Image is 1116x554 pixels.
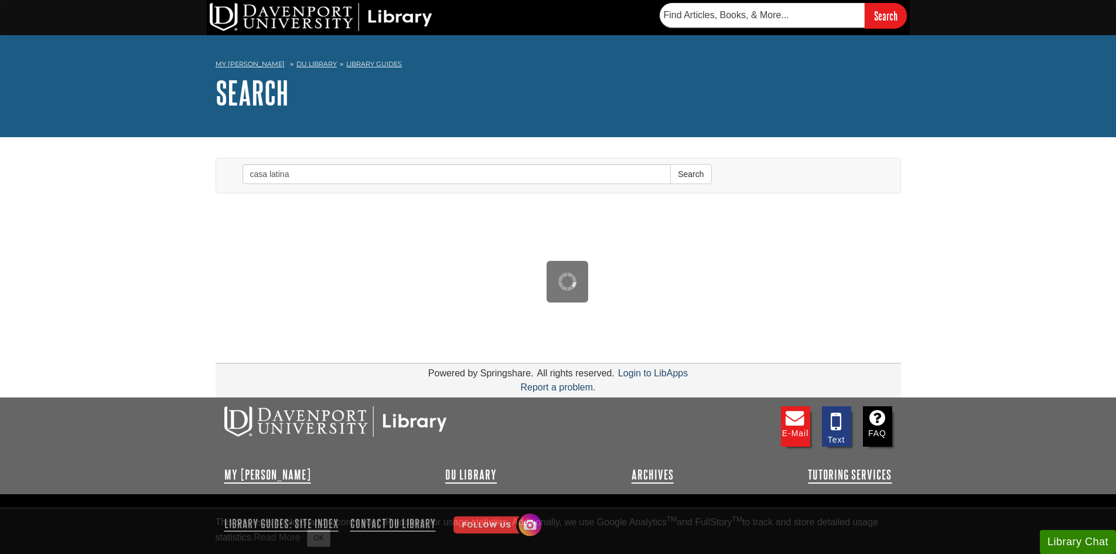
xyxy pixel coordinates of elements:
div: All rights reserved. [535,368,616,378]
form: Searches DU Library's articles, books, and more [660,3,907,28]
a: DU Library [296,60,337,68]
a: DU Library [445,468,497,482]
a: Read More [254,532,300,542]
input: Find Articles, Books, & More... [660,3,865,28]
a: Text [822,406,851,447]
div: This site uses cookies and records your IP address for usage statistics. Additionally, we use Goo... [216,515,901,547]
sup: TM [667,515,677,524]
a: Report a problem. [520,382,595,392]
img: DU Libraries [224,406,447,437]
a: My [PERSON_NAME] [216,59,285,69]
a: My [PERSON_NAME] [224,468,311,482]
sup: TM [732,515,742,524]
div: Powered by Springshare. [426,368,535,378]
input: Search [865,3,907,28]
a: Login to LibApps [618,368,688,378]
input: Enter Search Words [243,164,671,184]
h1: Search [216,75,901,110]
nav: breadcrumb [216,56,901,75]
a: FAQ [863,406,892,447]
button: Close [307,529,330,547]
img: Working... [558,273,576,291]
a: Archives [632,468,674,482]
a: Tutoring Services [808,468,892,482]
button: Search [670,164,711,184]
button: Library Chat [1040,530,1116,554]
img: DU Library [210,3,432,31]
a: E-mail [781,406,810,447]
a: Library Guides [346,60,402,68]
